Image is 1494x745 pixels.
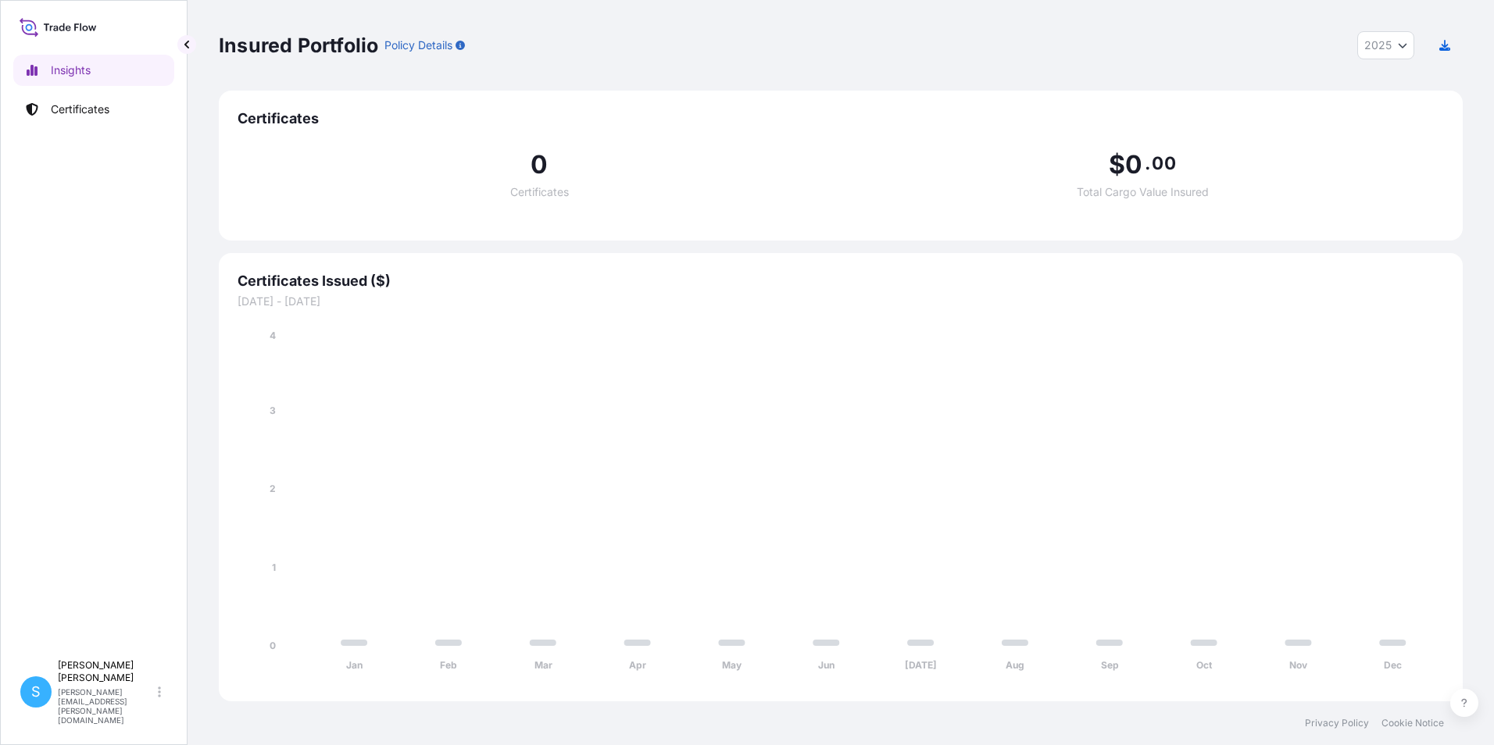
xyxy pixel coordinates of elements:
[534,659,552,671] tspan: Mar
[58,687,155,725] p: [PERSON_NAME][EMAIL_ADDRESS][PERSON_NAME][DOMAIN_NAME]
[13,55,174,86] a: Insights
[1305,717,1369,729] a: Privacy Policy
[1357,31,1414,59] button: Year Selector
[510,187,569,198] span: Certificates
[238,109,1444,128] span: Certificates
[1364,37,1392,53] span: 2025
[722,659,742,671] tspan: May
[384,37,452,53] p: Policy Details
[13,94,174,125] a: Certificates
[1125,152,1142,177] span: 0
[51,62,91,78] p: Insights
[270,405,276,416] tspan: 3
[346,659,363,671] tspan: Jan
[238,294,1444,309] span: [DATE] - [DATE]
[1006,659,1024,671] tspan: Aug
[270,640,276,651] tspan: 0
[531,152,548,177] span: 0
[1109,152,1125,177] span: $
[629,659,646,671] tspan: Apr
[1145,157,1150,169] span: .
[905,659,937,671] tspan: [DATE]
[270,330,276,341] tspan: 4
[440,659,457,671] tspan: Feb
[31,684,41,700] span: S
[818,659,835,671] tspan: Jun
[270,483,276,494] tspan: 2
[1384,659,1402,671] tspan: Dec
[238,272,1444,291] span: Certificates Issued ($)
[1381,717,1444,729] a: Cookie Notice
[51,102,109,117] p: Certificates
[1289,659,1308,671] tspan: Nov
[1152,157,1175,169] span: 00
[58,659,155,684] p: [PERSON_NAME] [PERSON_NAME]
[219,33,378,58] p: Insured Portfolio
[1196,659,1213,671] tspan: Oct
[1101,659,1119,671] tspan: Sep
[1077,187,1209,198] span: Total Cargo Value Insured
[272,561,276,573] tspan: 1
